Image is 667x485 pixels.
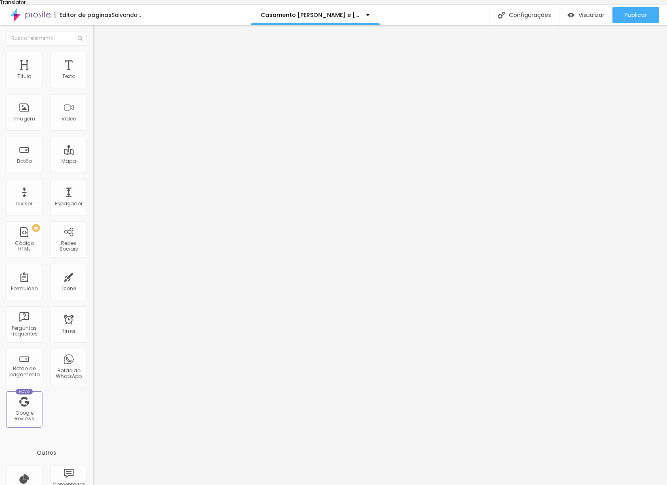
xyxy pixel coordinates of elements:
[13,116,35,122] div: Imagem
[8,325,40,337] div: Perguntas frequentes
[8,410,40,422] div: Google Reviews
[62,328,76,334] div: Timer
[16,201,32,207] div: Divisor
[62,286,76,291] div: Ícone
[490,5,559,25] div: Configurações
[17,74,31,79] div: Título
[53,240,84,252] div: Redes Sociais
[559,7,612,23] button: Visualizar
[578,12,604,18] span: Visualizar
[612,7,659,23] button: Publicar
[261,12,360,18] p: Casamento [PERSON_NAME] e [PERSON_NAME]
[55,201,82,207] div: Espaçador
[78,36,82,41] img: Icone
[8,366,40,377] div: Botão de pagamento
[498,12,505,19] img: Icone
[8,240,40,252] div: Código HTML
[16,389,33,394] div: Novo
[568,12,574,19] img: view-1.svg
[112,12,141,18] div: Salvando...
[61,158,76,164] div: Mapa
[6,31,87,46] input: Buscar elemento
[625,12,647,18] span: Publicar
[17,158,32,164] div: Botão
[11,286,38,291] div: Formulário
[62,74,75,79] div: Texto
[61,116,76,122] div: Vídeo
[55,12,112,18] div: Editor de páginas
[53,368,84,380] div: Botão do WhatsApp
